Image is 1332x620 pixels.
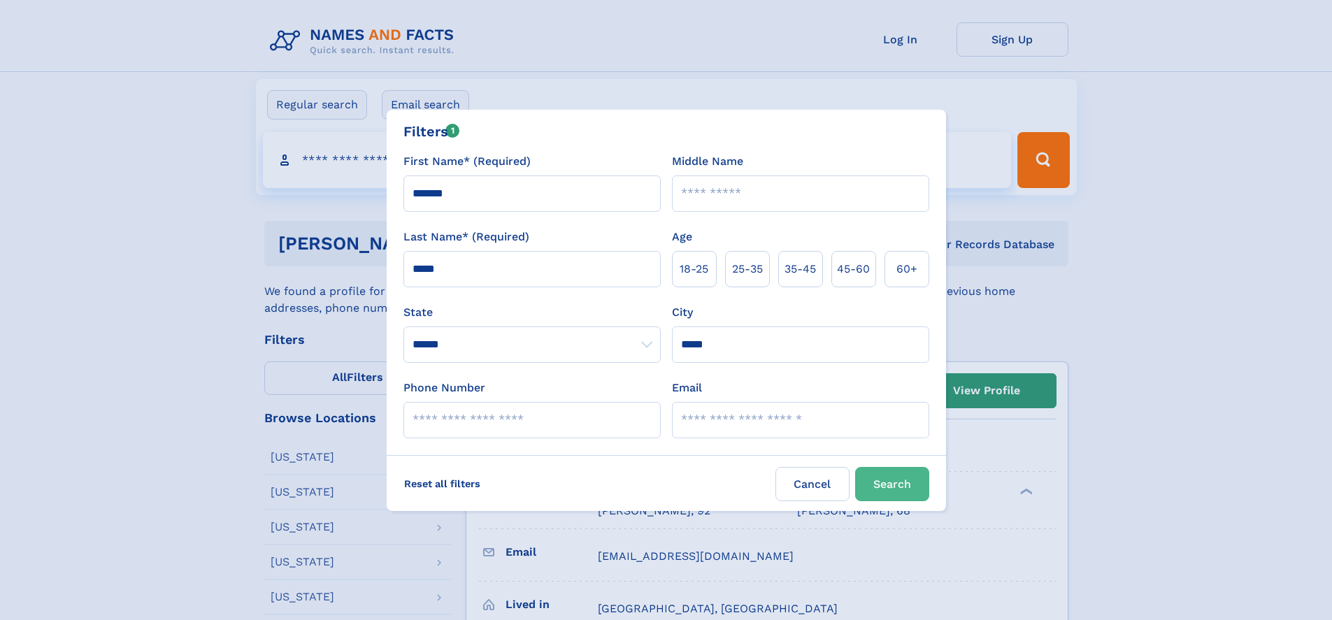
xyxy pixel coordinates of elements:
[403,229,529,245] label: Last Name* (Required)
[732,261,763,277] span: 25‑35
[837,261,870,277] span: 45‑60
[672,304,693,321] label: City
[403,304,661,321] label: State
[680,261,708,277] span: 18‑25
[785,261,816,277] span: 35‑45
[403,153,531,170] label: First Name* (Required)
[896,261,917,277] span: 60+
[395,467,489,500] label: Reset all filters
[672,153,743,170] label: Middle Name
[403,121,460,142] div: Filters
[672,380,702,396] label: Email
[855,467,929,501] button: Search
[672,229,692,245] label: Age
[775,467,850,501] label: Cancel
[403,380,485,396] label: Phone Number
